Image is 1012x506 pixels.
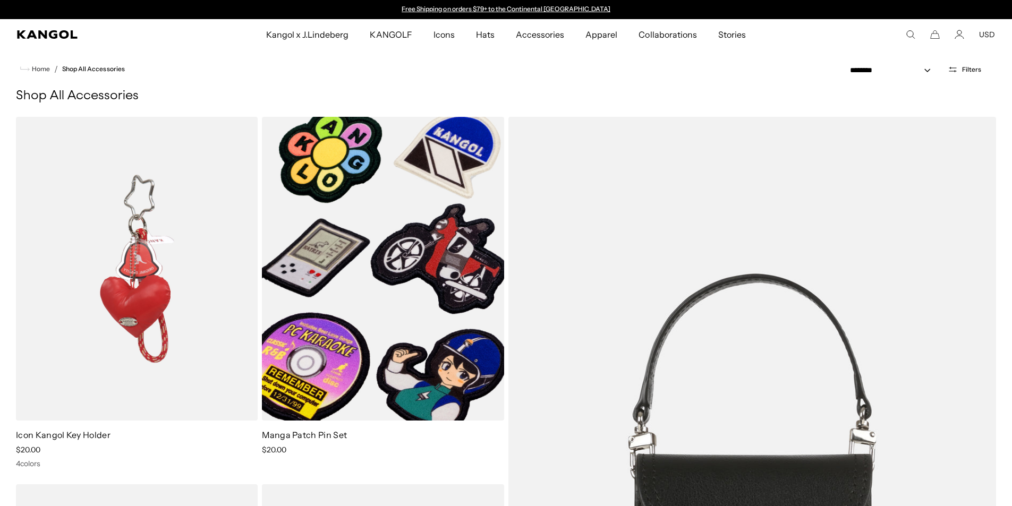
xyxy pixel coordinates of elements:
[50,63,58,75] li: /
[30,65,50,73] span: Home
[906,30,915,39] summary: Search here
[979,30,995,39] button: USD
[16,459,258,468] div: 4 colors
[16,117,258,421] img: Icon Kangol Key Holder
[505,19,575,50] a: Accessories
[962,66,981,73] span: Filters
[262,430,347,440] a: Manga Patch Pin Set
[423,19,465,50] a: Icons
[628,19,707,50] a: Collaborations
[465,19,505,50] a: Hats
[930,30,940,39] button: Cart
[402,5,610,13] a: Free Shipping on orders $79+ to the Continental [GEOGRAPHIC_DATA]
[262,445,286,454] span: $20.00
[476,19,495,50] span: Hats
[846,65,941,76] select: Sort by: Featured
[516,19,564,50] span: Accessories
[62,65,125,73] a: Shop All Accessories
[708,19,756,50] a: Stories
[16,88,996,104] h1: Shop All Accessories
[20,64,50,74] a: Home
[16,430,110,440] a: Icon Kangol Key Holder
[575,19,628,50] a: Apparel
[397,5,616,14] div: Announcement
[370,19,412,50] span: KANGOLF
[266,19,349,50] span: Kangol x J.Lindeberg
[433,19,455,50] span: Icons
[955,30,964,39] a: Account
[397,5,616,14] div: 1 of 2
[262,117,504,421] img: Manga Patch Pin Set
[585,19,617,50] span: Apparel
[16,445,40,454] span: $20.00
[639,19,696,50] span: Collaborations
[941,65,988,74] button: Open filters
[256,19,360,50] a: Kangol x J.Lindeberg
[397,5,616,14] slideshow-component: Announcement bar
[718,19,746,50] span: Stories
[359,19,422,50] a: KANGOLF
[17,30,176,39] a: Kangol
